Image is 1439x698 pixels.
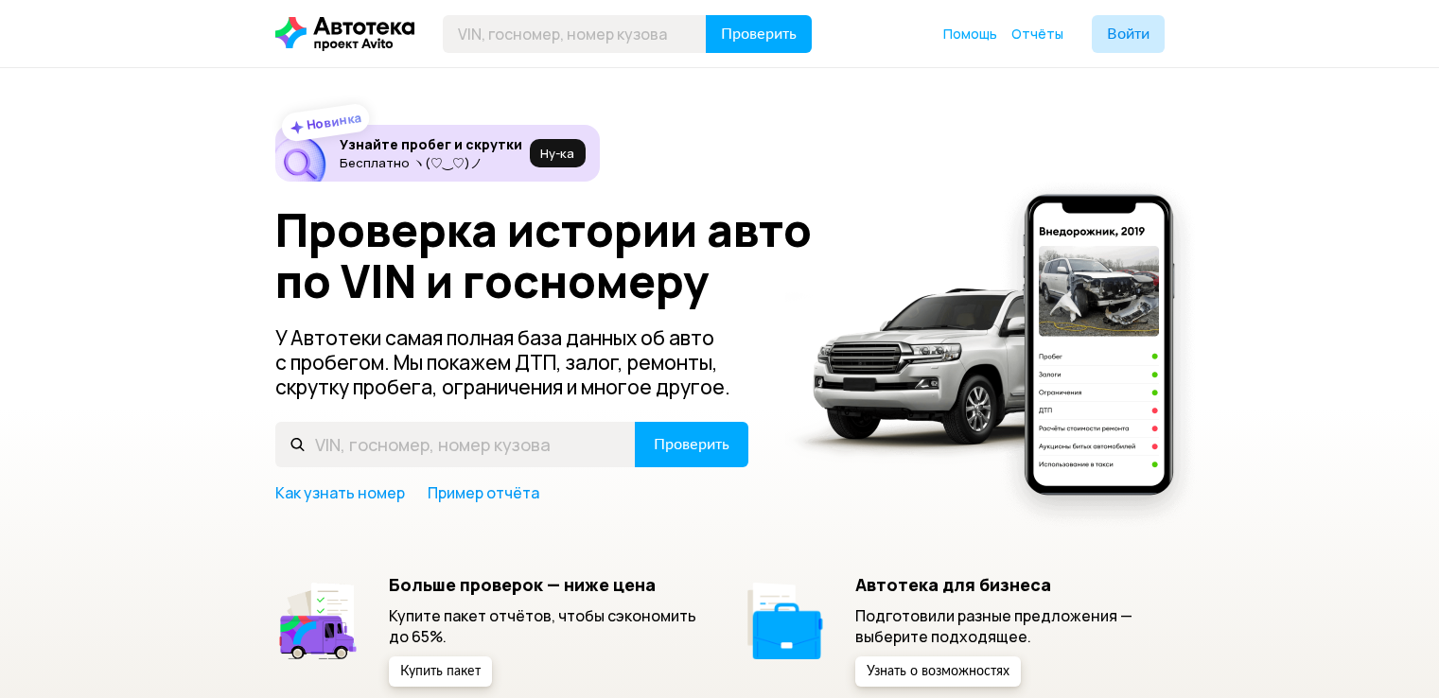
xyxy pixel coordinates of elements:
[275,482,405,503] a: Как узнать номер
[855,574,1165,595] h5: Автотека для бизнеса
[275,325,750,399] p: У Автотеки самая полная база данных об авто с пробегом. Мы покажем ДТП, залог, ремонты, скрутку п...
[305,109,362,133] strong: Новинка
[706,15,812,53] button: Проверить
[340,136,522,153] h6: Узнайте пробег и скрутки
[389,574,698,595] h5: Больше проверок — ниже цена
[275,422,636,467] input: VIN, госномер, номер кузова
[635,422,748,467] button: Проверить
[867,665,1009,678] span: Узнать о возможностях
[389,656,492,687] button: Купить пакет
[855,656,1021,687] button: Узнать о возможностях
[721,26,797,42] span: Проверить
[1011,25,1063,44] a: Отчёты
[1107,26,1149,42] span: Войти
[943,25,997,44] a: Помощь
[855,605,1165,647] p: Подготовили разные предложения — выберите подходящее.
[275,204,840,306] h1: Проверка истории авто по VIN и госномеру
[540,146,574,161] span: Ну‑ка
[428,482,539,503] a: Пример отчёта
[1011,25,1063,43] span: Отчёты
[1092,15,1165,53] button: Войти
[400,665,481,678] span: Купить пакет
[340,155,522,170] p: Бесплатно ヽ(♡‿♡)ノ
[943,25,997,43] span: Помощь
[389,605,698,647] p: Купите пакет отчётов, чтобы сэкономить до 65%.
[443,15,707,53] input: VIN, госномер, номер кузова
[654,437,729,452] span: Проверить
